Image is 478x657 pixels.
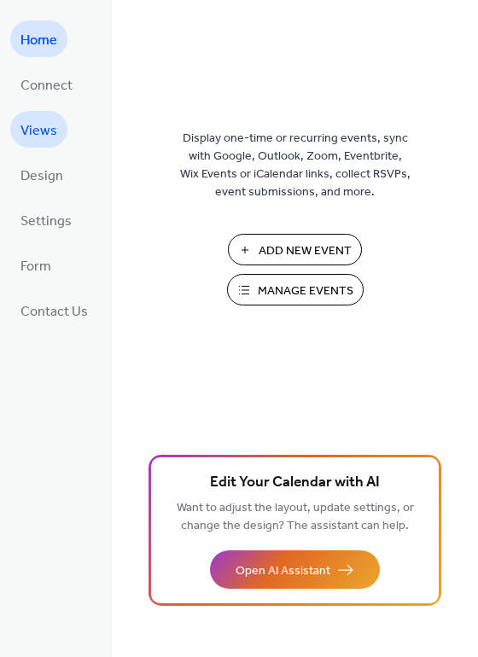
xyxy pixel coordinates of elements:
span: Add New Event [259,242,352,260]
button: Add New Event [228,234,362,265]
span: Contact Us [20,299,88,325]
span: Want to adjust the layout, update settings, or change the design? The assistant can help. [177,497,414,538]
span: Connect [20,73,73,99]
span: Open AI Assistant [236,562,330,580]
span: Home [20,27,57,54]
span: Views [20,118,57,144]
a: Views [10,111,67,148]
span: Manage Events [258,282,353,300]
a: Home [10,20,67,57]
a: Form [10,247,61,283]
span: Form [20,253,51,280]
span: Edit Your Calendar with AI [210,471,380,495]
span: Settings [20,208,72,235]
button: Manage Events [227,274,364,305]
a: Design [10,156,73,193]
span: Design [20,163,63,189]
span: Display one-time or recurring events, sync with Google, Outlook, Zoom, Eventbrite, Wix Events or ... [180,130,411,201]
button: Open AI Assistant [210,550,380,589]
a: Contact Us [10,292,98,328]
a: Connect [10,66,83,102]
a: Settings [10,201,82,238]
